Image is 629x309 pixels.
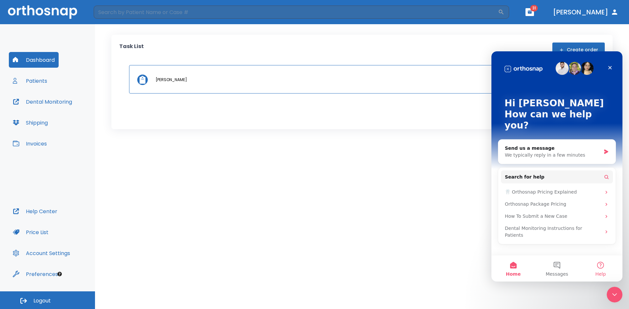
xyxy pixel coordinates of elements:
button: Preferences [9,266,62,282]
span: 31 [530,5,538,11]
iframe: Intercom live chat [607,287,622,302]
span: Logout [33,297,51,304]
p: [PERSON_NAME] [156,77,187,83]
button: Patients [9,73,51,89]
button: Account Settings [9,245,74,261]
button: [PERSON_NAME] [550,6,621,18]
button: Dashboard [9,52,59,68]
button: Help Center [9,203,61,219]
button: Shipping [9,115,52,130]
div: Tooltip anchor [57,271,63,277]
button: Invoices [9,136,51,151]
p: Task List [119,43,144,57]
input: Search by Patient Name or Case # [94,6,498,19]
button: Dental Monitoring [9,94,76,110]
img: Orthosnap [8,5,77,19]
button: Price List [9,224,52,240]
button: Create order [552,43,605,57]
iframe: Intercom live chat [491,51,622,282]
